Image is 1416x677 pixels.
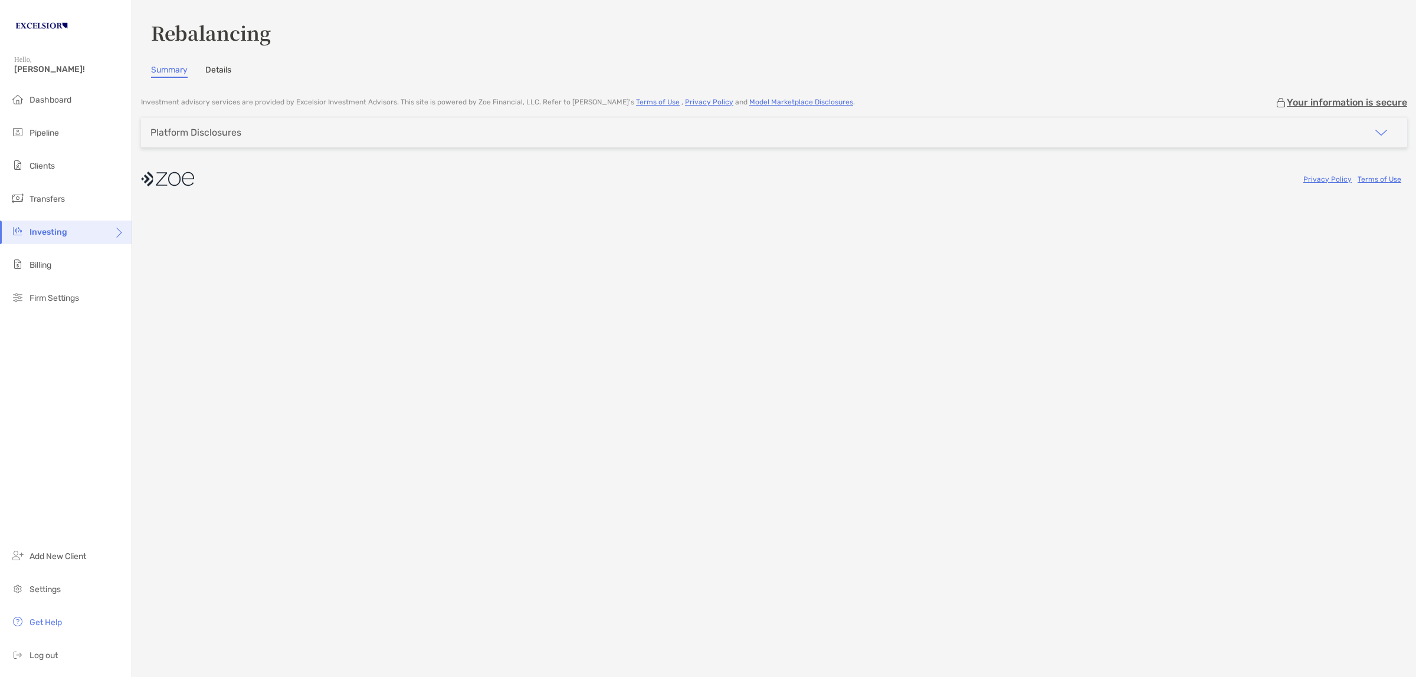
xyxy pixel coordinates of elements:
[150,127,241,138] div: Platform Disclosures
[11,224,25,238] img: investing icon
[29,551,86,561] span: Add New Client
[11,92,25,106] img: dashboard icon
[29,194,65,204] span: Transfers
[11,648,25,662] img: logout icon
[11,581,25,596] img: settings icon
[29,128,59,138] span: Pipeline
[141,98,855,107] p: Investment advisory services are provided by Excelsior Investment Advisors . This site is powered...
[1374,126,1388,140] img: icon arrow
[1287,97,1407,108] p: Your information is secure
[14,5,69,47] img: Zoe Logo
[636,98,680,106] a: Terms of Use
[151,19,1397,46] h3: Rebalancing
[1303,175,1352,183] a: Privacy Policy
[11,548,25,563] img: add_new_client icon
[11,158,25,172] img: clients icon
[141,166,194,192] img: company logo
[11,290,25,304] img: firm-settings icon
[1358,175,1401,183] a: Terms of Use
[29,293,79,303] span: Firm Settings
[29,260,51,270] span: Billing
[11,257,25,271] img: billing icon
[11,614,25,629] img: get-help icon
[151,65,188,78] a: Summary
[11,125,25,139] img: pipeline icon
[14,64,124,74] span: [PERSON_NAME]!
[29,227,67,237] span: Investing
[29,650,58,660] span: Log out
[11,191,25,205] img: transfers icon
[29,617,62,627] span: Get Help
[205,65,231,78] a: Details
[29,584,61,594] span: Settings
[685,98,733,106] a: Privacy Policy
[749,98,853,106] a: Model Marketplace Disclosures
[29,95,71,105] span: Dashboard
[29,161,55,171] span: Clients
